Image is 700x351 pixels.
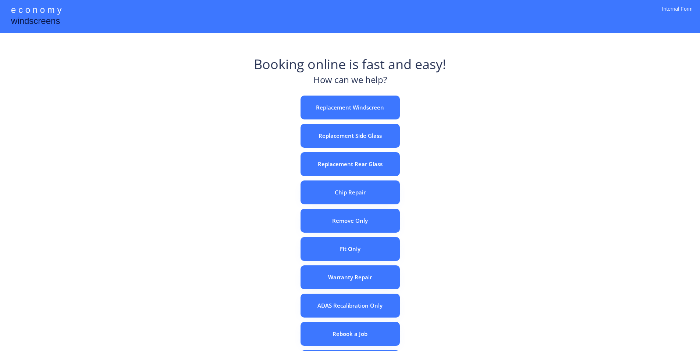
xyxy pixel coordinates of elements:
[301,237,400,261] button: Fit Only
[313,74,387,90] div: How can we help?
[301,124,400,148] button: Replacement Side Glass
[254,55,446,74] div: Booking online is fast and easy!
[11,4,61,18] div: e c o n o m y
[301,152,400,176] button: Replacement Rear Glass
[301,265,400,289] button: Warranty Repair
[301,294,400,318] button: ADAS Recalibration Only
[662,6,693,22] div: Internal Form
[301,96,400,119] button: Replacement Windscreen
[301,322,400,346] button: Rebook a Job
[11,15,60,29] div: windscreens
[301,209,400,233] button: Remove Only
[301,180,400,204] button: Chip Repair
